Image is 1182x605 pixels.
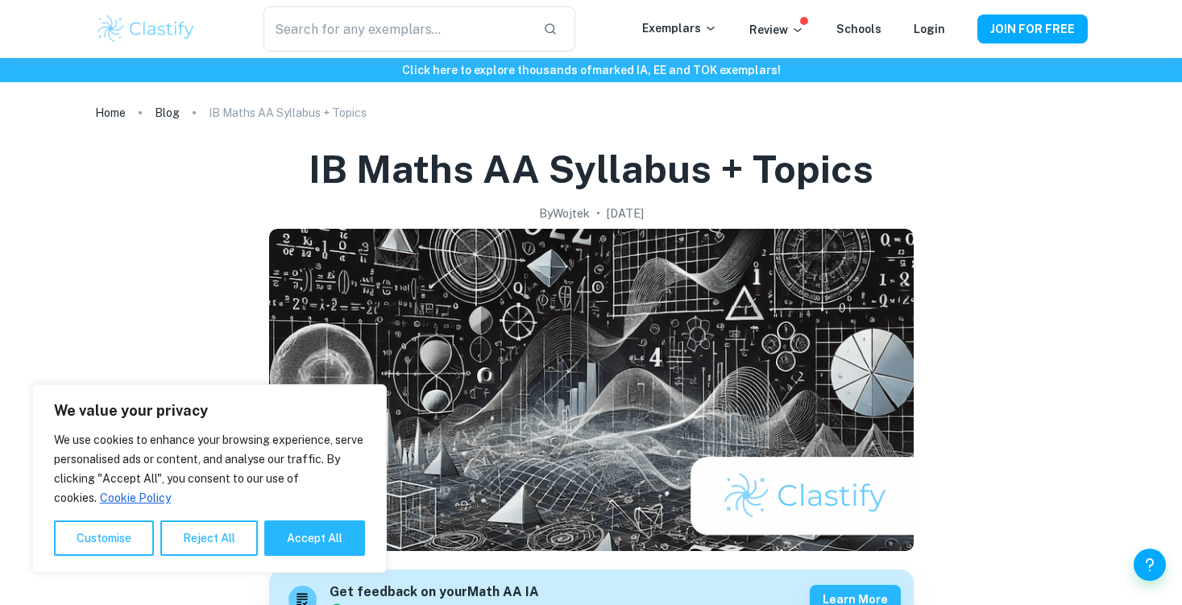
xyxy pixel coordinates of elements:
[1134,549,1166,581] button: Help and Feedback
[95,102,126,124] a: Home
[330,582,539,603] h6: Get feedback on your Math AA IA
[539,205,590,222] h2: By Wojtek
[914,23,945,35] a: Login
[607,205,644,222] h2: [DATE]
[95,13,197,45] img: Clastify logo
[309,143,873,195] h1: IB Maths AA Syllabus + Topics
[749,21,804,39] p: Review
[977,15,1088,44] button: JOIN FOR FREE
[99,491,172,505] a: Cookie Policy
[836,23,881,35] a: Schools
[596,205,600,222] p: •
[209,104,367,122] p: IB Maths AA Syllabus + Topics
[54,520,154,556] button: Customise
[3,61,1179,79] h6: Click here to explore thousands of marked IA, EE and TOK exemplars !
[269,229,914,551] img: IB Maths AA Syllabus + Topics cover image
[264,520,365,556] button: Accept All
[54,401,365,421] p: We value your privacy
[160,520,258,556] button: Reject All
[54,430,365,508] p: We use cookies to enhance your browsing experience, serve personalised ads or content, and analys...
[32,384,387,573] div: We value your privacy
[155,102,180,124] a: Blog
[263,6,529,52] input: Search for any exemplars...
[642,19,717,37] p: Exemplars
